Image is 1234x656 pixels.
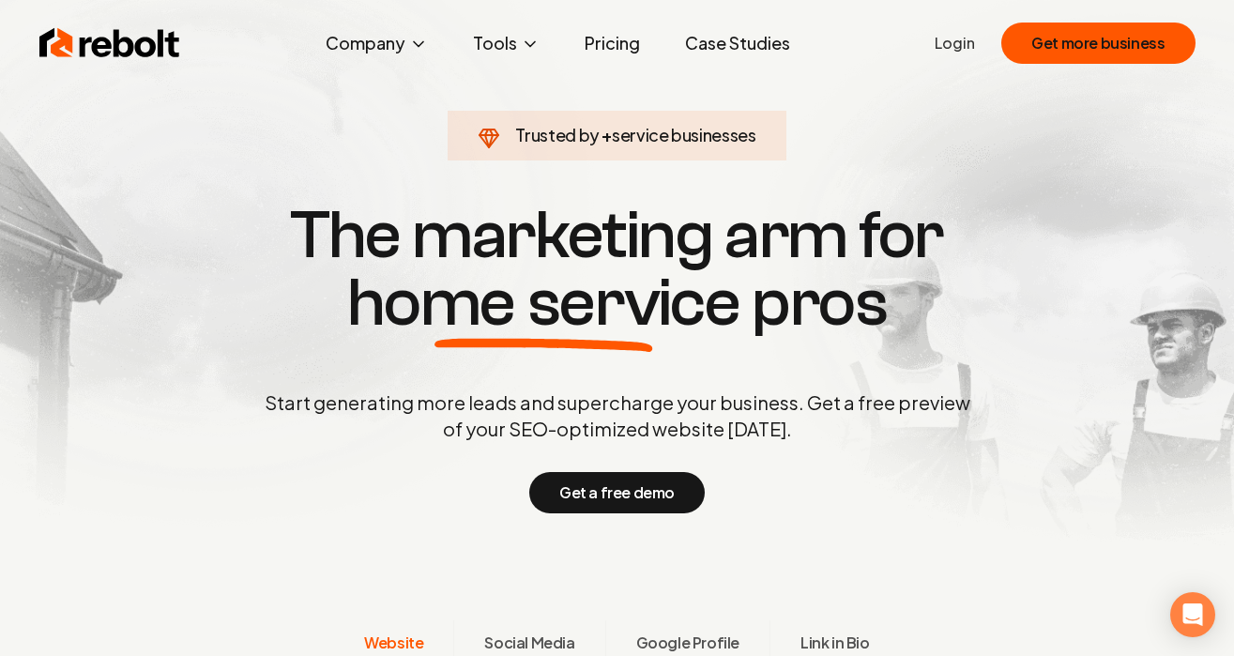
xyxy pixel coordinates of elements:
[1170,592,1215,637] div: Open Intercom Messenger
[484,632,574,654] span: Social Media
[800,632,870,654] span: Link in Bio
[458,24,555,62] button: Tools
[311,24,443,62] button: Company
[515,124,599,145] span: Trusted by
[636,632,739,654] span: Google Profile
[39,24,180,62] img: Rebolt Logo
[167,202,1068,337] h1: The marketing arm for pros
[612,124,756,145] span: service businesses
[1001,23,1195,64] button: Get more business
[261,389,974,442] p: Start generating more leads and supercharge your business. Get a free preview of your SEO-optimiz...
[602,124,612,145] span: +
[570,24,655,62] a: Pricing
[529,472,705,513] button: Get a free demo
[364,632,423,654] span: Website
[347,269,740,337] span: home service
[670,24,805,62] a: Case Studies
[935,32,975,54] a: Login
